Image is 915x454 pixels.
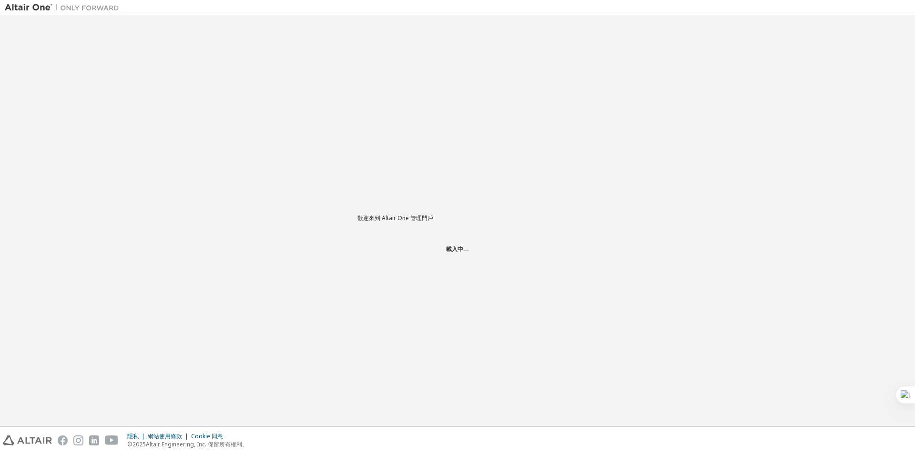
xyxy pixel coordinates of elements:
font: 載入中... [446,245,469,253]
img: youtube.svg [105,435,119,445]
img: facebook.svg [58,435,68,445]
font: 網站使用條款 [148,432,182,440]
font: 隱私 [127,432,139,440]
font: 歡迎來到 Altair One 管理門戶 [357,214,433,222]
img: linkedin.svg [89,435,99,445]
img: instagram.svg [73,435,83,445]
font: © [127,440,132,448]
img: 牽牛星一號 [5,3,124,12]
font: Cookie 同意 [191,432,223,440]
font: Altair Engineering, Inc. 保留所有權利。 [146,440,248,448]
img: altair_logo.svg [3,435,52,445]
font: 2025 [132,440,146,448]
